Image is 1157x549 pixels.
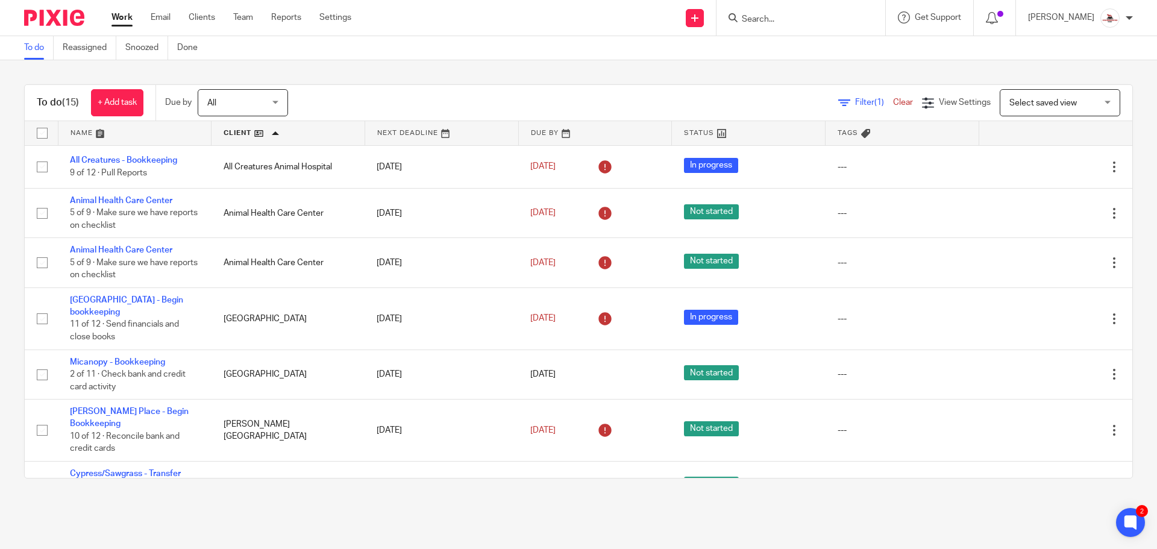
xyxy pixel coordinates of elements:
[684,477,739,492] span: Not started
[70,156,177,165] a: All Creatures - Bookkeeping
[530,163,556,171] span: [DATE]
[530,426,556,434] span: [DATE]
[91,89,143,116] a: + Add task
[365,287,518,350] td: [DATE]
[1028,11,1094,24] p: [PERSON_NAME]
[212,188,365,237] td: Animal Health Care Center
[70,169,147,177] span: 9 of 12 · Pull Reports
[838,207,967,219] div: ---
[70,469,181,490] a: Cypress/Sawgrass - Transfer Bank Funds
[212,238,365,287] td: Animal Health Care Center
[530,370,556,378] span: [DATE]
[165,96,192,108] p: Due by
[271,11,301,24] a: Reports
[684,421,739,436] span: Not started
[838,313,967,325] div: ---
[915,13,961,22] span: Get Support
[874,98,884,107] span: (1)
[207,99,216,107] span: All
[741,14,849,25] input: Search
[365,350,518,399] td: [DATE]
[365,238,518,287] td: [DATE]
[684,254,739,269] span: Not started
[111,11,133,24] a: Work
[63,36,116,60] a: Reassigned
[1100,8,1120,28] img: EtsyProfilePhoto.jpg
[319,11,351,24] a: Settings
[365,461,518,510] td: [DATE]
[212,400,365,462] td: [PERSON_NAME][GEOGRAPHIC_DATA]
[212,145,365,188] td: All Creatures Animal Hospital
[212,287,365,350] td: [GEOGRAPHIC_DATA]
[70,321,179,342] span: 11 of 12 · Send financials and close books
[70,296,183,316] a: [GEOGRAPHIC_DATA] - Begin bookkeeping
[838,257,967,269] div: ---
[939,98,991,107] span: View Settings
[70,358,165,366] a: Micanopy - Bookkeeping
[365,400,518,462] td: [DATE]
[212,461,365,510] td: Plantation [GEOGRAPHIC_DATA]
[70,246,172,254] a: Animal Health Care Center
[233,11,253,24] a: Team
[125,36,168,60] a: Snoozed
[24,10,84,26] img: Pixie
[893,98,913,107] a: Clear
[70,370,186,391] span: 2 of 11 · Check bank and credit card activity
[530,259,556,267] span: [DATE]
[1009,99,1077,107] span: Select saved view
[151,11,171,24] a: Email
[855,98,893,107] span: Filter
[70,196,172,205] a: Animal Health Care Center
[70,259,198,280] span: 5 of 9 · Make sure we have reports on checklist
[684,365,739,380] span: Not started
[838,161,967,173] div: ---
[684,310,738,325] span: In progress
[189,11,215,24] a: Clients
[838,368,967,380] div: ---
[530,315,556,323] span: [DATE]
[365,188,518,237] td: [DATE]
[70,432,180,453] span: 10 of 12 · Reconcile bank and credit cards
[838,130,858,136] span: Tags
[684,204,739,219] span: Not started
[24,36,54,60] a: To do
[70,209,198,230] span: 5 of 9 · Make sure we have reports on checklist
[177,36,207,60] a: Done
[70,407,189,428] a: [PERSON_NAME] Place - Begin Bookkeeping
[37,96,79,109] h1: To do
[1136,505,1148,517] div: 2
[62,98,79,107] span: (15)
[838,424,967,436] div: ---
[530,209,556,217] span: [DATE]
[212,350,365,399] td: [GEOGRAPHIC_DATA]
[365,145,518,188] td: [DATE]
[684,158,738,173] span: In progress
